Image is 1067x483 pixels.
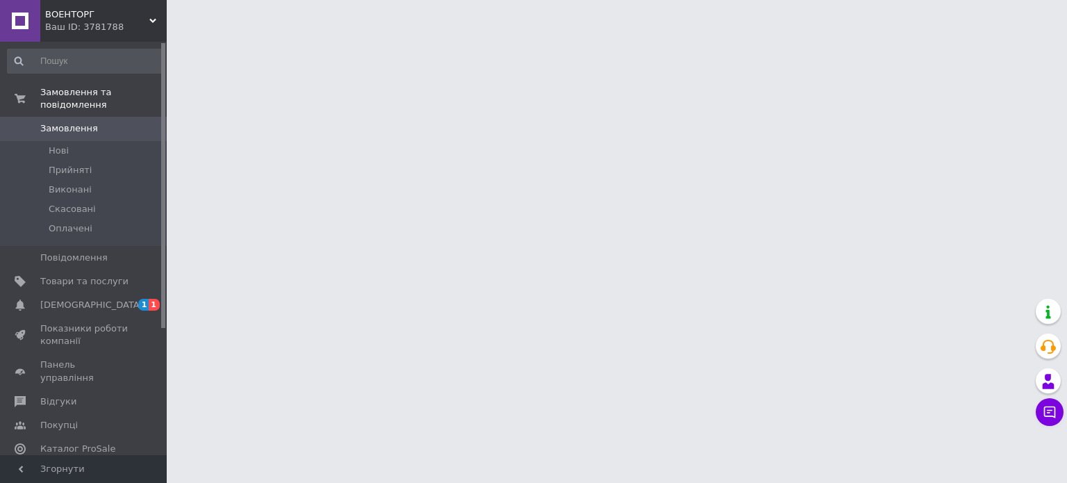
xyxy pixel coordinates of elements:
span: Каталог ProSale [40,443,115,455]
span: Повідомлення [40,252,108,264]
button: Чат з покупцем [1036,398,1064,426]
input: Пошук [7,49,164,74]
span: Скасовані [49,203,96,215]
div: Ваш ID: 3781788 [45,21,167,33]
span: Нові [49,145,69,157]
span: Замовлення та повідомлення [40,86,167,111]
span: Відгуки [40,395,76,408]
span: Покупці [40,419,78,432]
span: Замовлення [40,122,98,135]
span: 1 [149,299,160,311]
span: ВОЕНТОРГ [45,8,149,21]
span: Панель управління [40,359,129,384]
span: Виконані [49,183,92,196]
span: Оплачені [49,222,92,235]
span: Показники роботи компанії [40,322,129,347]
span: 1 [138,299,149,311]
span: Товари та послуги [40,275,129,288]
span: [DEMOGRAPHIC_DATA] [40,299,143,311]
span: Прийняті [49,164,92,177]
